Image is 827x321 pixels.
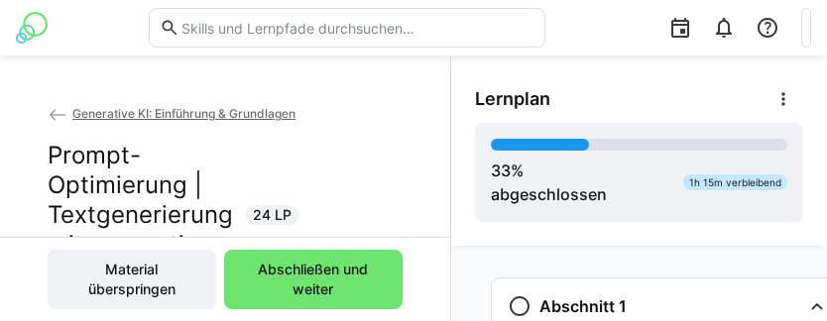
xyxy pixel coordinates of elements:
[491,160,511,180] span: 33
[253,205,292,225] span: 24 LP
[683,174,787,190] div: 1h 15m verbleibend
[48,141,233,289] h2: Prompt-Optimierung | Textgenerierung mit generativer KI
[491,159,636,206] div: % abgeschlossen
[48,250,216,309] button: Material überspringen
[179,19,534,37] input: Skills und Lernpfade durchsuchen…
[58,260,206,299] span: Material überspringen
[72,106,295,121] span: Generative KI: Einführung & Grundlagen
[475,88,550,110] span: Lernplan
[233,260,392,299] span: Abschließen und weiter
[539,296,627,316] h3: Abschnitt 1
[48,106,295,121] a: Generative KI: Einführung & Grundlagen
[224,250,403,309] button: Abschließen und weiter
